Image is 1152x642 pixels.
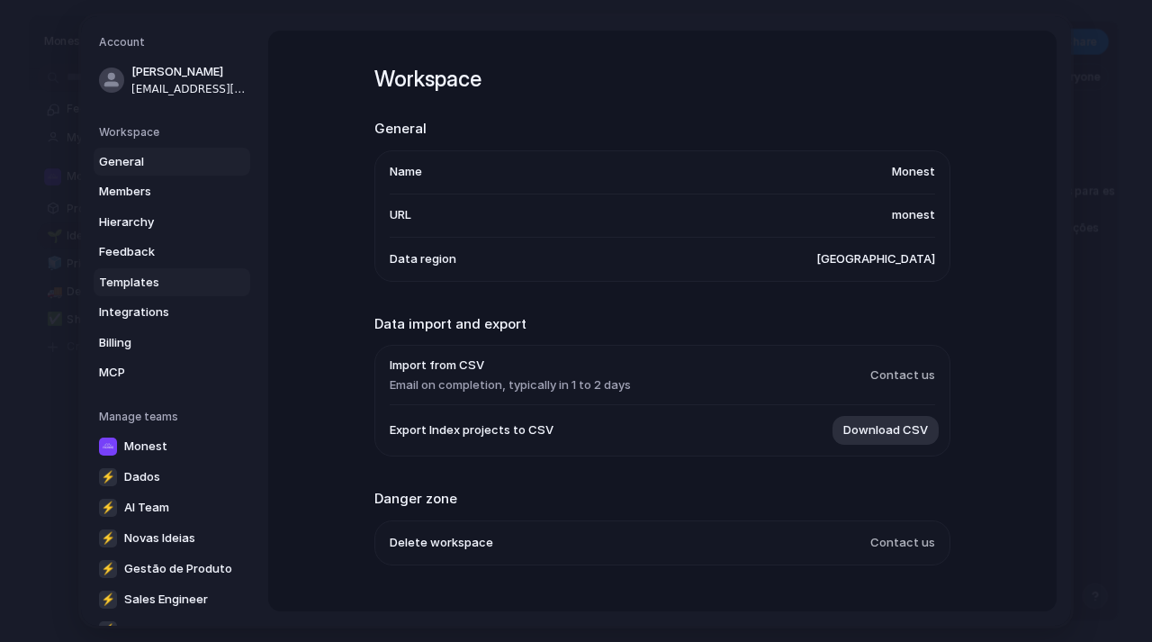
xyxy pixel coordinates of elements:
[94,207,250,236] a: Hierarchy
[99,303,214,321] span: Integrations
[390,163,422,181] span: Name
[124,499,169,517] span: AI Team
[124,621,158,639] span: Cyber
[390,250,456,268] span: Data region
[99,34,250,50] h5: Account
[99,123,250,140] h5: Workspace
[99,559,117,577] div: ⚡
[99,152,214,170] span: General
[131,63,247,81] span: [PERSON_NAME]
[94,58,250,103] a: [PERSON_NAME][EMAIL_ADDRESS][DOMAIN_NAME]
[843,421,928,439] span: Download CSV
[390,357,631,375] span: Import from CSV
[374,313,950,334] h2: Data import and export
[94,554,258,583] a: ⚡Gestão de Produto
[892,163,935,181] span: Monest
[870,366,935,384] span: Contact us
[99,183,214,201] span: Members
[99,498,117,516] div: ⚡
[124,591,208,609] span: Sales Engineer
[832,416,939,445] button: Download CSV
[892,206,935,224] span: monest
[99,590,117,608] div: ⚡
[94,358,250,387] a: MCP
[374,489,950,510] h2: Danger zone
[374,63,950,95] h1: Workspace
[94,328,250,357] a: Billing
[99,408,250,424] h5: Manage teams
[390,206,411,224] span: URL
[99,243,214,261] span: Feedback
[124,560,232,578] span: Gestão de Produto
[390,534,493,552] span: Delete workspace
[99,333,214,351] span: Billing
[99,620,117,638] div: ⚡
[374,119,950,140] h2: General
[124,529,195,547] span: Novas Ideias
[94,147,250,176] a: General
[94,462,258,491] a: ⚡Dados
[124,438,167,456] span: Monest
[94,177,250,206] a: Members
[99,273,214,291] span: Templates
[816,250,935,268] span: [GEOGRAPHIC_DATA]
[94,238,250,267] a: Feedback
[94,523,258,552] a: ⚡Novas Ideias
[131,80,247,96] span: [EMAIL_ADDRESS][DOMAIN_NAME]
[94,431,258,460] a: Monest
[94,298,250,327] a: Integrations
[124,468,160,486] span: Dados
[94,493,258,521] a: ⚡AI Team
[390,375,631,393] span: Email on completion, typically in 1 to 2 days
[99,364,214,382] span: MCP
[99,212,214,231] span: Hierarchy
[870,534,935,552] span: Contact us
[94,267,250,296] a: Templates
[390,421,553,439] span: Export Index projects to CSV
[99,529,117,547] div: ⚡
[94,584,258,613] a: ⚡Sales Engineer
[99,467,117,485] div: ⚡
